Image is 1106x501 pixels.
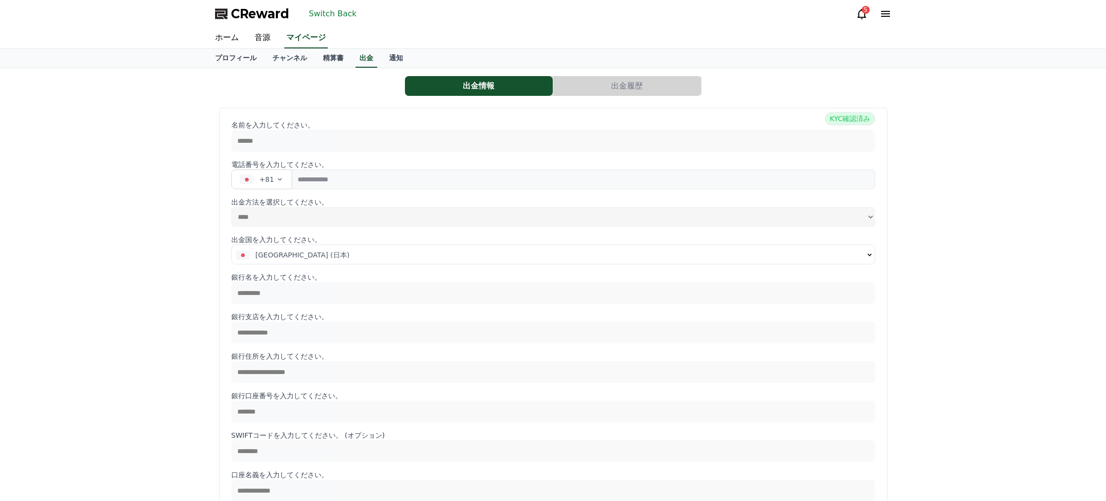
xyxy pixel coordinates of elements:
[315,49,352,68] a: 精算書
[825,112,875,125] span: KYC確認済み
[247,28,278,48] a: 音源
[856,8,868,20] a: 5
[256,250,350,260] span: [GEOGRAPHIC_DATA] (日本)
[231,120,875,130] p: 名前を入力してください。
[405,76,553,96] button: 出金情報
[207,49,265,68] a: プロフィール
[284,28,328,48] a: マイページ
[862,6,870,14] div: 5
[260,174,274,184] span: +81
[215,6,289,22] a: CReward
[231,470,875,480] p: 口座名義を入力してください。
[231,351,875,361] p: 銀行住所を入力してください。
[553,76,701,96] button: 出金履歴
[207,28,247,48] a: ホーム
[231,391,875,401] p: 銀行口座番号を入力してください。
[231,430,875,440] p: SWIFTコードを入力してください。 (オプション)
[381,49,411,68] a: 通知
[355,49,377,68] a: 出金
[265,49,315,68] a: チャンネル
[231,235,875,245] p: 出金国を入力してください。
[231,197,875,207] p: 出金方法を選択してください。
[305,6,361,22] button: Switch Back
[231,272,875,282] p: 銀行名を入力してください。
[231,312,875,322] p: 銀行支店を入力してください。
[231,6,289,22] span: CReward
[231,160,875,169] p: 電話番号を入力してください。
